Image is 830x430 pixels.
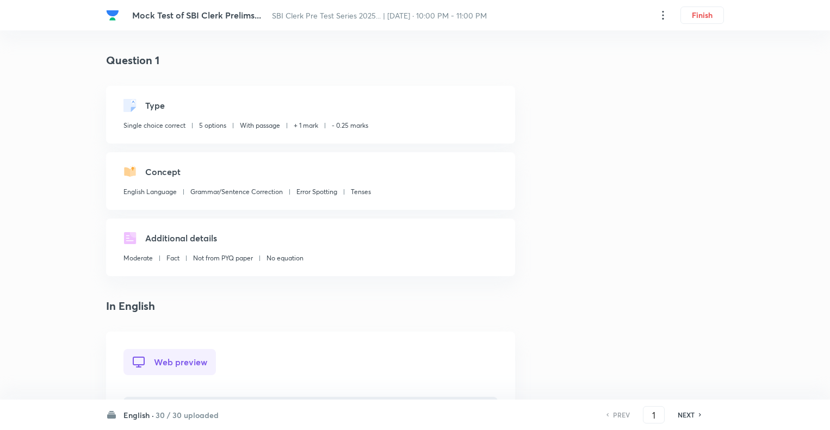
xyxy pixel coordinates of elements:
[106,9,119,22] img: Company Logo
[190,187,283,197] p: Grammar/Sentence Correction
[123,165,137,178] img: questionConcept.svg
[145,232,217,245] h5: Additional details
[272,10,487,21] span: SBI Clerk Pre Test Series 2025... | [DATE] · 10:00 PM - 11:00 PM
[123,253,153,263] p: Moderate
[106,52,515,68] h4: Question 1
[193,253,253,263] p: Not from PYQ paper
[123,121,185,130] p: Single choice correct
[199,121,226,130] p: 5 options
[240,121,280,130] p: With passage
[156,409,219,421] h6: 30 / 30 uploaded
[154,357,207,367] span: Web preview
[267,253,303,263] p: No equation
[166,253,179,263] p: Fact
[123,232,137,245] img: questionDetails.svg
[294,121,318,130] p: + 1 mark
[123,187,177,197] p: English Language
[613,410,630,420] h6: PREV
[145,165,181,178] h5: Concept
[296,187,337,197] p: Error Spotting
[332,121,368,130] p: - 0.25 marks
[132,9,261,21] span: Mock Test of SBI Clerk Prelims...
[678,410,695,420] h6: NEXT
[106,9,123,22] a: Company Logo
[680,7,724,24] button: Finish
[123,99,137,112] img: questionType.svg
[123,409,154,421] h6: English ·
[106,298,515,314] h4: In English
[351,187,371,197] p: Tenses
[145,99,165,112] h5: Type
